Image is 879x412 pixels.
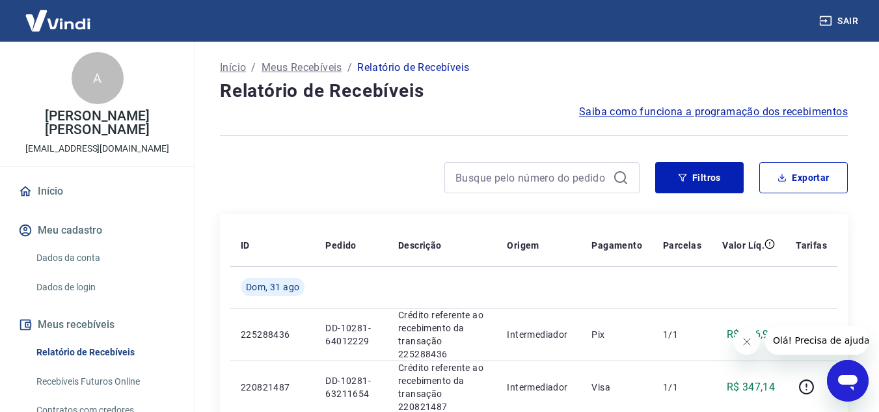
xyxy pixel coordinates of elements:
[591,328,642,341] p: Pix
[325,239,356,252] p: Pedido
[16,216,179,245] button: Meu cadastro
[455,168,608,187] input: Busque pelo número do pedido
[251,60,256,76] p: /
[663,381,701,394] p: 1/1
[72,52,124,104] div: A
[507,328,571,341] p: Intermediador
[591,381,642,394] p: Visa
[759,162,848,193] button: Exportar
[734,329,760,355] iframe: Fechar mensagem
[579,104,848,120] a: Saiba como funciona a programação dos recebimentos
[655,162,744,193] button: Filtros
[241,239,250,252] p: ID
[727,327,776,342] p: R$ 636,90
[398,239,442,252] p: Descrição
[220,60,246,76] a: Início
[220,78,848,104] h4: Relatório de Recebíveis
[31,368,179,395] a: Recebíveis Futuros Online
[727,379,776,395] p: R$ 347,14
[246,281,299,294] span: Dom, 31 ago
[8,9,109,20] span: Olá! Precisa de ajuda?
[398,309,486,361] p: Crédito referente ao recebimento da transação 225288436
[16,310,179,339] button: Meus recebíveis
[325,374,377,400] p: DD-10281-63211654
[16,1,100,40] img: Vindi
[241,381,304,394] p: 220821487
[31,245,179,271] a: Dados da conta
[663,239,701,252] p: Parcelas
[827,360,869,402] iframe: Botão para abrir a janela de mensagens
[507,381,571,394] p: Intermediador
[591,239,642,252] p: Pagamento
[507,239,539,252] p: Origem
[663,328,701,341] p: 1/1
[25,142,169,156] p: [EMAIL_ADDRESS][DOMAIN_NAME]
[357,60,469,76] p: Relatório de Recebíveis
[722,239,764,252] p: Valor Líq.
[31,339,179,366] a: Relatório de Recebíveis
[16,177,179,206] a: Início
[765,326,869,355] iframe: Mensagem da empresa
[817,9,863,33] button: Sair
[796,239,827,252] p: Tarifas
[325,322,377,348] p: DD-10281-64012229
[347,60,352,76] p: /
[241,328,304,341] p: 225288436
[10,109,184,137] p: [PERSON_NAME] [PERSON_NAME]
[31,274,179,301] a: Dados de login
[262,60,342,76] a: Meus Recebíveis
